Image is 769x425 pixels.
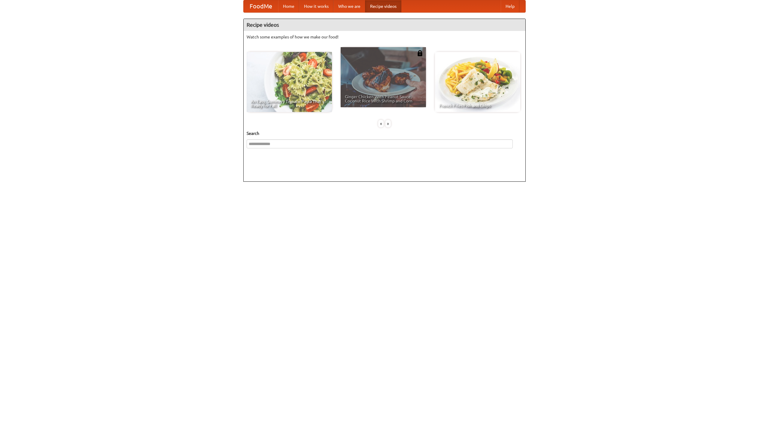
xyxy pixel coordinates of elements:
[247,52,332,112] a: An Easy, Summery Tomato Pasta That's Ready for Fall
[435,52,520,112] a: French Fries Fish and Chips
[244,19,525,31] h4: Recipe videos
[251,99,328,108] span: An Easy, Summery Tomato Pasta That's Ready for Fall
[501,0,519,12] a: Help
[247,34,522,40] p: Watch some examples of how we make our food!
[439,104,516,108] span: French Fries Fish and Chips
[417,50,423,56] img: 483408.png
[385,120,391,127] div: »
[365,0,401,12] a: Recipe videos
[247,130,522,136] h5: Search
[299,0,333,12] a: How it works
[378,120,384,127] div: «
[244,0,278,12] a: FoodMe
[278,0,299,12] a: Home
[333,0,365,12] a: Who we are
